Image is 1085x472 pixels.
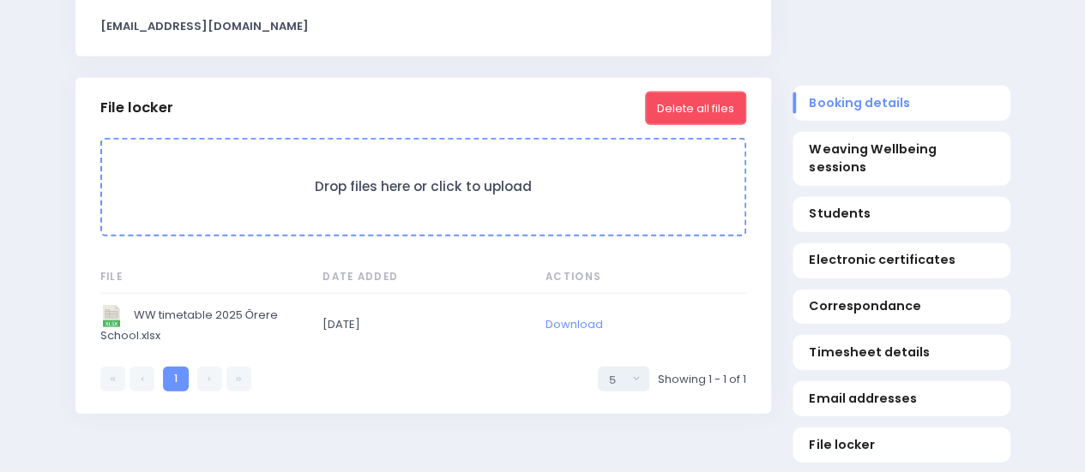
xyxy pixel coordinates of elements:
a: First [100,367,125,391]
a: Weaving Wellbeing sessions [793,132,1010,185]
h3: Drop files here or click to upload [119,179,727,195]
span: Timesheet details [809,344,993,361]
strong: [EMAIL_ADDRESS][DOMAIN_NAME] [100,18,309,34]
a: Electronic certificates [793,242,1010,278]
td: WW timetable 2025 Ōrere School.xlsx [100,294,312,355]
a: Email addresses [793,381,1010,416]
a: File locker [793,427,1010,463]
h3: File locker [100,99,173,117]
button: Select page size [598,367,649,391]
span: File locker [809,436,993,454]
button: Delete all files [645,92,746,124]
a: Booking details [793,86,1010,121]
span: Weaving Wellbeing sessions [809,140,993,177]
a: Next [197,367,222,391]
a: 1 [163,367,188,391]
span: Showing 1 - 1 of 1 [658,371,746,388]
a: Last [226,367,251,391]
img: image [100,305,123,327]
span: Students [809,205,993,223]
span: Date Added [322,270,520,285]
span: Electronic certificates [809,251,993,269]
td: null [534,294,746,355]
span: File [100,270,298,285]
a: Correspondance [793,289,1010,324]
span: Email addresses [809,390,993,408]
a: Timesheet details [793,335,1010,370]
span: Correspondance [809,297,993,315]
span: WW timetable 2025 Ōrere School.xlsx [100,305,298,344]
div: 5 [609,372,628,389]
span: Actions [546,270,743,285]
span: Booking details [809,94,993,112]
td: 2025-08-19 12:24:52 [311,294,534,355]
a: Students [793,196,1010,231]
span: [DATE] [322,316,520,333]
a: Previous [130,367,154,391]
a: Download [546,316,603,332]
